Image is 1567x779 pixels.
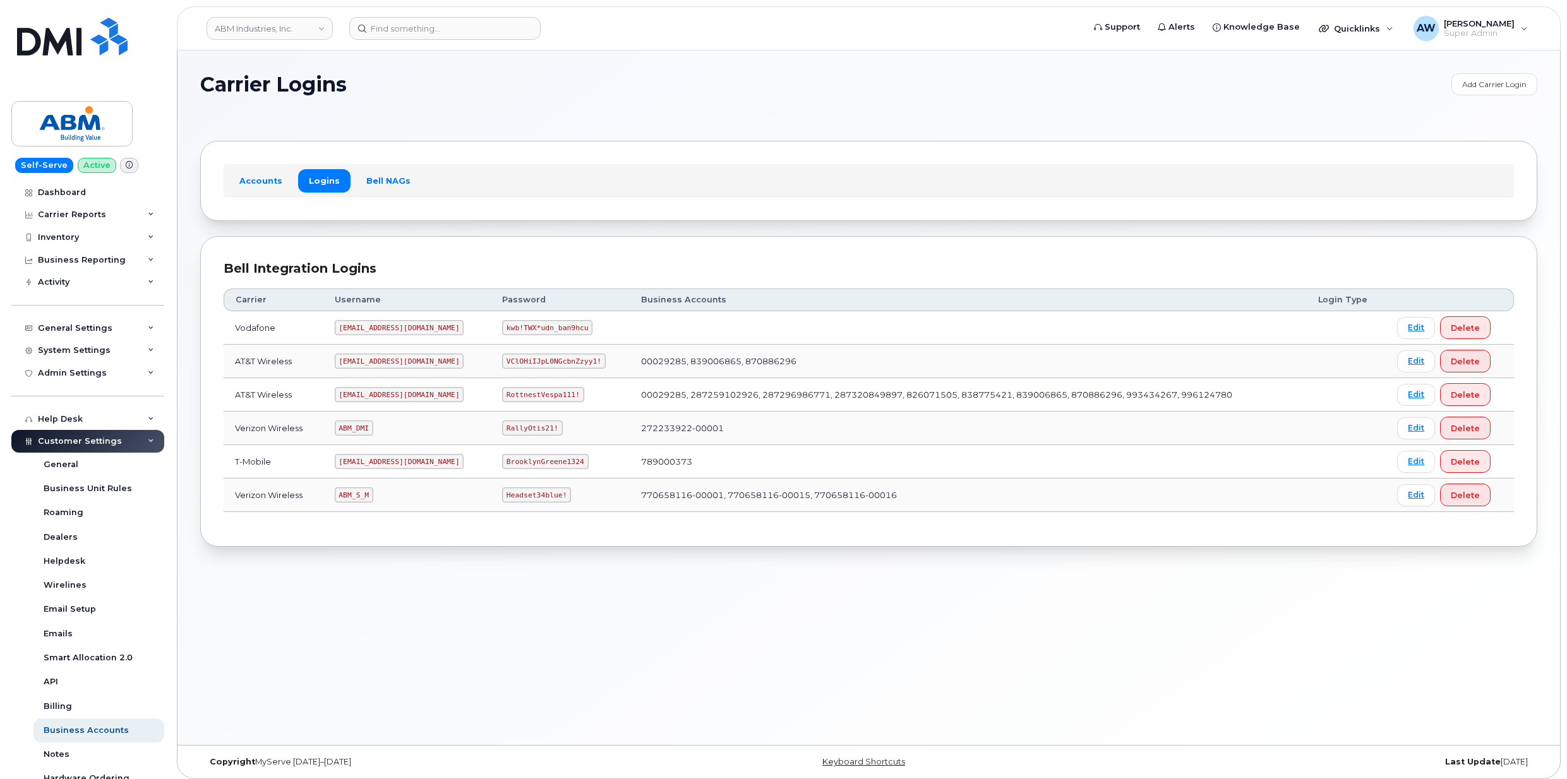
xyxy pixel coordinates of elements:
[1451,389,1480,401] span: Delete
[630,479,1306,512] td: 770658116-00001, 770658116-00015, 770658116-00016
[1440,450,1491,473] button: Delete
[1451,456,1480,468] span: Delete
[335,487,373,502] code: ABM_S_M
[335,320,464,335] code: [EMAIL_ADDRESS][DOMAIN_NAME]
[822,757,905,766] a: Keyboard Shortcuts
[323,288,491,311] th: Username
[1451,322,1480,334] span: Delete
[1397,317,1435,339] a: Edit
[1440,383,1491,406] button: Delete
[630,345,1306,378] td: 00029285, 839006865, 870886296
[502,420,562,436] code: RallyOtis21!
[1451,489,1480,501] span: Delete
[224,259,1514,278] div: Bell Integration Logins
[1091,757,1537,767] div: [DATE]
[630,288,1306,311] th: Business Accounts
[502,487,571,502] code: Headset34blue!
[224,412,323,445] td: Verizon Wireless
[1451,73,1537,95] a: Add Carrier Login
[200,73,347,95] span: Carrier Logins
[1397,350,1435,372] a: Edit
[630,445,1306,479] td: 789000373
[502,320,592,335] code: kwb!TWX*udn_ban9hcu
[335,420,373,436] code: ABM_DMI
[502,387,584,402] code: RottnestVespa111!
[224,479,323,512] td: Verizon Wireless
[630,412,1306,445] td: 272233922-00001
[356,169,421,192] a: Bell NAGs
[502,354,606,369] code: VClOHiIJpL0NGcbnZzyy1!
[224,311,323,345] td: Vodafone
[630,378,1306,412] td: 00029285, 287259102926, 287296986771, 287320849897, 826071505, 838775421, 839006865, 870886296, 9...
[1397,484,1435,506] a: Edit
[224,288,323,311] th: Carrier
[491,288,630,311] th: Password
[298,169,351,192] a: Logins
[229,169,293,192] a: Accounts
[1451,422,1480,434] span: Delete
[1451,355,1480,367] span: Delete
[1440,484,1491,506] button: Delete
[224,345,323,378] td: AT&T Wireless
[335,387,464,402] code: [EMAIL_ADDRESS][DOMAIN_NAME]
[335,454,464,469] code: [EMAIL_ADDRESS][DOMAIN_NAME]
[224,378,323,412] td: AT&T Wireless
[1397,384,1435,406] a: Edit
[502,454,588,469] code: BrooklynGreene1324
[1307,288,1386,311] th: Login Type
[1397,417,1435,439] a: Edit
[1397,451,1435,473] a: Edit
[1440,316,1491,339] button: Delete
[1445,757,1501,766] strong: Last Update
[210,757,255,766] strong: Copyright
[1440,417,1491,439] button: Delete
[1440,350,1491,372] button: Delete
[200,757,646,767] div: MyServe [DATE]–[DATE]
[224,445,323,479] td: T-Mobile
[335,354,464,369] code: [EMAIL_ADDRESS][DOMAIN_NAME]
